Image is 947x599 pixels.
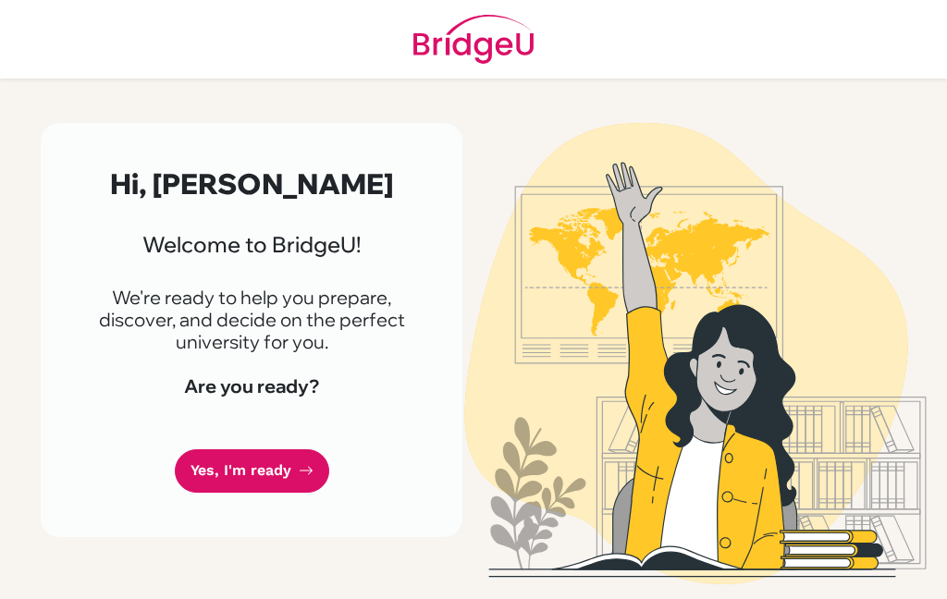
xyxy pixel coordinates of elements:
[85,231,418,257] h3: Welcome to BridgeU!
[85,287,418,353] p: We're ready to help you prepare, discover, and decide on the perfect university for you.
[85,167,418,202] h2: Hi, [PERSON_NAME]
[85,375,418,397] h4: Are you ready?
[175,449,329,493] a: Yes, I'm ready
